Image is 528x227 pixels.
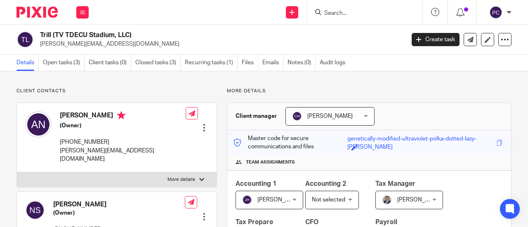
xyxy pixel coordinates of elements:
a: Client tasks (0) [89,55,131,71]
img: thumbnail_IMG_0720.jpg [382,195,392,205]
p: More details [227,88,511,94]
p: [PERSON_NAME][EMAIL_ADDRESS][DOMAIN_NAME] [60,147,186,164]
h5: (Owner) [53,209,185,217]
h4: [PERSON_NAME] [53,200,185,209]
img: svg%3E [292,111,302,121]
img: Pixie [16,7,58,18]
span: CFO [305,219,318,225]
a: Emails [262,55,283,71]
img: svg%3E [242,195,252,205]
span: Team assignments [246,159,295,166]
p: More details [167,176,195,183]
p: Client contacts [16,88,217,94]
h4: [PERSON_NAME] [60,111,186,122]
span: Tax Prepare [236,219,273,225]
p: [PERSON_NAME][EMAIL_ADDRESS][DOMAIN_NAME] [40,40,399,48]
span: Payroll [375,219,397,225]
p: Master code for secure communications and files [233,134,347,151]
a: Files [242,55,258,71]
p: [PHONE_NUMBER] [60,138,186,146]
span: Accounting 1 [236,180,276,187]
i: Primary [117,111,125,119]
a: Notes (0) [288,55,316,71]
h5: (Owner) [60,122,186,130]
h3: Client manager [236,112,277,120]
img: svg%3E [25,111,52,138]
a: Audit logs [320,55,349,71]
h2: Trill (TV TDECU Stadium, LLC) [40,31,328,40]
span: Not selected [312,197,345,203]
span: [PERSON_NAME] [397,197,443,203]
img: svg%3E [16,31,34,48]
input: Search [323,10,398,17]
img: svg%3E [25,200,45,220]
a: Closed tasks (3) [135,55,181,71]
a: Recurring tasks (1) [185,55,238,71]
span: [PERSON_NAME] [257,197,303,203]
div: genetically-modified-ultraviolet-polka-dotted-lazy-[PERSON_NAME] [347,135,495,144]
span: Tax Manager [375,180,415,187]
a: Create task [412,33,460,46]
a: Open tasks (3) [43,55,85,71]
span: [PERSON_NAME] [307,113,353,119]
a: Details [16,55,39,71]
img: svg%3E [489,6,502,19]
span: Accounting 2 [305,180,346,187]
